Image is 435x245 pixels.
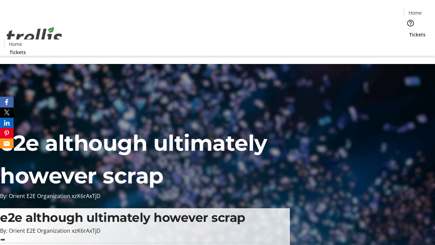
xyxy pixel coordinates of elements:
[409,31,425,38] span: Tickets
[408,9,422,16] span: Home
[404,16,417,30] button: Help
[4,19,65,53] img: Orient E2E Organization xzK6rAxTjD's Logo
[404,31,431,38] a: Tickets
[4,40,26,48] a: Home
[10,49,26,56] span: Tickets
[4,49,31,56] a: Tickets
[9,40,22,48] span: Home
[404,9,426,16] a: Home
[404,38,417,52] button: Cart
